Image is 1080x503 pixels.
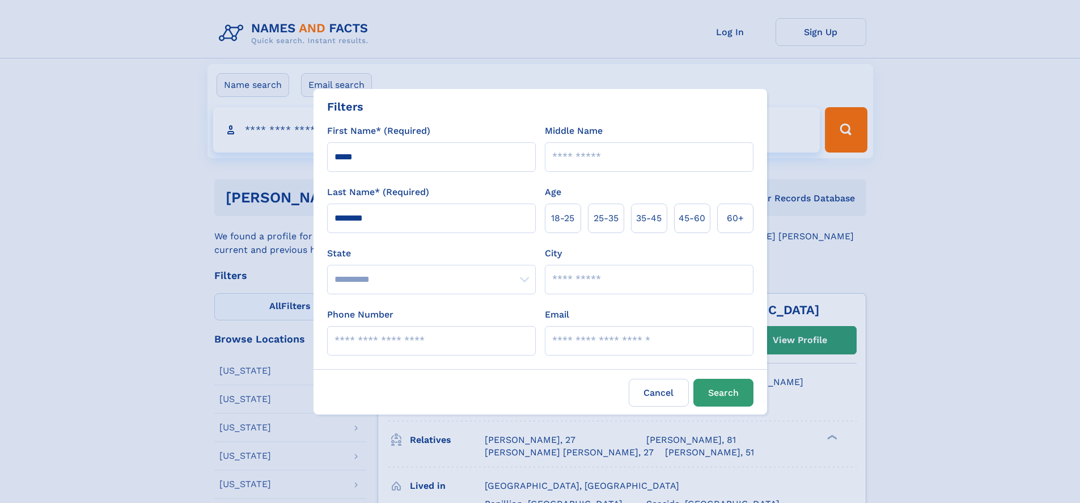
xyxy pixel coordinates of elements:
span: 25‑35 [594,212,619,225]
div: Filters [327,98,363,115]
label: State [327,247,536,260]
span: 35‑45 [636,212,662,225]
label: Last Name* (Required) [327,185,429,199]
span: 60+ [727,212,744,225]
label: Phone Number [327,308,393,322]
span: 45‑60 [679,212,705,225]
label: Age [545,185,561,199]
label: Middle Name [545,124,603,138]
label: Cancel [629,379,689,407]
label: First Name* (Required) [327,124,430,138]
label: City [545,247,562,260]
span: 18‑25 [551,212,574,225]
label: Email [545,308,569,322]
button: Search [693,379,753,407]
